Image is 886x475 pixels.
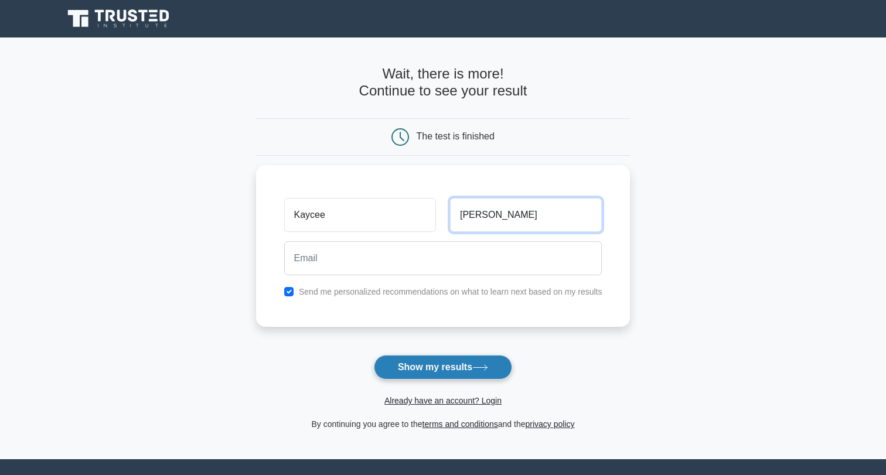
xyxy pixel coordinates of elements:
a: terms and conditions [422,419,498,429]
input: First name [284,198,436,232]
button: Show my results [374,355,512,380]
div: By continuing you agree to the and the [249,417,638,431]
input: Last name [450,198,602,232]
h4: Wait, there is more! Continue to see your result [256,66,631,100]
input: Email [284,241,602,275]
a: Already have an account? Login [384,396,502,405]
a: privacy policy [526,419,575,429]
label: Send me personalized recommendations on what to learn next based on my results [299,287,602,296]
div: The test is finished [417,131,495,141]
